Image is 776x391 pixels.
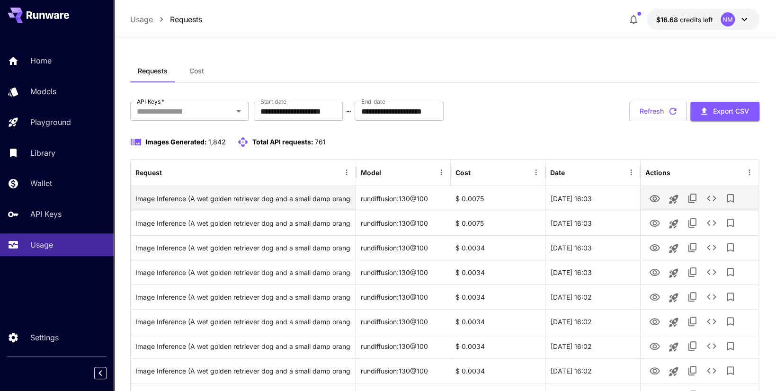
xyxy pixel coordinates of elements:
[721,12,735,27] div: NM
[163,166,176,179] button: Sort
[135,359,351,383] div: Click to copy prompt
[683,263,702,282] button: Copy TaskUUID
[645,336,664,355] button: View Image
[664,264,683,283] button: Launch in playground
[356,211,451,235] div: rundiffusion:130@100
[382,166,395,179] button: Sort
[137,98,164,106] label: API Keys
[30,178,52,189] p: Wallet
[664,362,683,381] button: Launch in playground
[664,313,683,332] button: Launch in playground
[30,239,53,250] p: Usage
[624,166,638,179] button: Menu
[721,312,740,331] button: Add to library
[135,310,351,334] div: Click to copy prompt
[566,166,579,179] button: Sort
[545,211,640,235] div: 10 Aug, 2025 16:03
[361,169,381,177] div: Model
[545,235,640,260] div: 10 Aug, 2025 16:03
[683,312,702,331] button: Copy TaskUUID
[645,287,664,306] button: View Image
[545,358,640,383] div: 10 Aug, 2025 16:02
[645,169,670,177] div: Actions
[721,238,740,257] button: Add to library
[189,67,204,75] span: Cost
[545,186,640,211] div: 10 Aug, 2025 16:03
[451,358,545,383] div: $ 0.0034
[135,187,351,211] div: Click to copy prompt
[721,287,740,306] button: Add to library
[30,116,71,128] p: Playground
[721,337,740,355] button: Add to library
[550,169,565,177] div: Date
[721,189,740,208] button: Add to library
[664,288,683,307] button: Launch in playground
[356,235,451,260] div: rundiffusion:130@100
[645,311,664,331] button: View Image
[683,189,702,208] button: Copy TaskUUID
[451,334,545,358] div: $ 0.0034
[645,188,664,208] button: View Image
[545,309,640,334] div: 10 Aug, 2025 16:02
[356,186,451,211] div: rundiffusion:130@100
[743,166,756,179] button: Menu
[346,106,351,117] p: ~
[702,312,721,331] button: See details
[545,260,640,284] div: 10 Aug, 2025 16:03
[683,287,702,306] button: Copy TaskUUID
[252,138,313,146] span: Total API requests:
[451,284,545,309] div: $ 0.0034
[30,86,56,97] p: Models
[130,14,202,25] nav: breadcrumb
[702,189,721,208] button: See details
[647,9,759,30] button: $16.67699NM
[683,337,702,355] button: Copy TaskUUID
[101,364,114,382] div: Collapse sidebar
[451,186,545,211] div: $ 0.0075
[135,236,351,260] div: Click to copy prompt
[545,334,640,358] div: 10 Aug, 2025 16:02
[645,361,664,380] button: View Image
[702,238,721,257] button: See details
[356,260,451,284] div: rundiffusion:130@100
[721,361,740,380] button: Add to library
[702,361,721,380] button: See details
[145,138,207,146] span: Images Generated:
[30,147,55,159] p: Library
[356,358,451,383] div: rundiffusion:130@100
[135,334,351,358] div: Click to copy prompt
[683,361,702,380] button: Copy TaskUUID
[656,15,713,25] div: $16.67699
[451,235,545,260] div: $ 0.0034
[208,138,226,146] span: 1,842
[135,260,351,284] div: Click to copy prompt
[315,138,326,146] span: 761
[455,169,471,177] div: Cost
[135,211,351,235] div: Click to copy prompt
[702,263,721,282] button: See details
[361,98,385,106] label: End date
[629,102,687,121] button: Refresh
[645,213,664,232] button: View Image
[664,190,683,209] button: Launch in playground
[702,213,721,232] button: See details
[356,284,451,309] div: rundiffusion:130@100
[30,332,59,343] p: Settings
[680,16,713,24] span: credits left
[721,263,740,282] button: Add to library
[232,105,245,118] button: Open
[138,67,168,75] span: Requests
[702,287,721,306] button: See details
[135,285,351,309] div: Click to copy prompt
[356,309,451,334] div: rundiffusion:130@100
[683,238,702,257] button: Copy TaskUUID
[260,98,286,106] label: Start date
[529,166,543,179] button: Menu
[94,367,107,379] button: Collapse sidebar
[690,102,759,121] button: Export CSV
[451,211,545,235] div: $ 0.0075
[130,14,153,25] a: Usage
[721,213,740,232] button: Add to library
[645,238,664,257] button: View Image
